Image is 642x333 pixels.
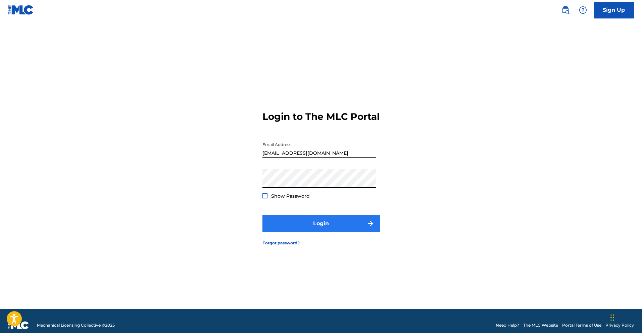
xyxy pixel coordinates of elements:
[8,5,34,15] img: MLC Logo
[8,321,29,329] img: logo
[579,6,587,14] img: help
[610,307,614,328] div: Drag
[262,240,300,246] a: Forgot password?
[576,3,590,17] div: Help
[262,111,380,123] h3: Login to The MLC Portal
[562,322,601,328] a: Portal Terms of Use
[594,2,634,18] a: Sign Up
[262,215,380,232] button: Login
[608,301,642,333] iframe: Chat Widget
[523,322,558,328] a: The MLC Website
[605,322,634,328] a: Privacy Policy
[496,322,519,328] a: Need Help?
[366,220,375,228] img: f7272a7cc735f4ea7f67.svg
[271,193,310,199] span: Show Password
[559,3,572,17] a: Public Search
[561,6,570,14] img: search
[37,322,115,328] span: Mechanical Licensing Collective © 2025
